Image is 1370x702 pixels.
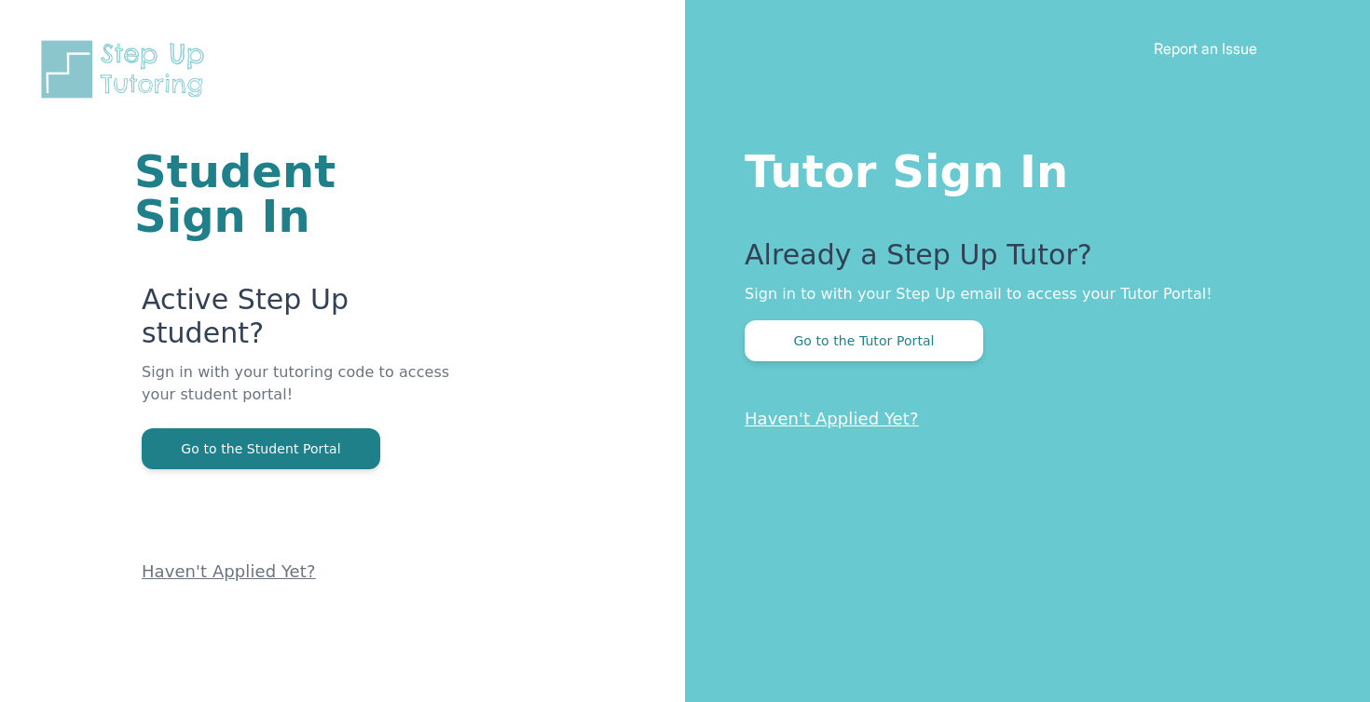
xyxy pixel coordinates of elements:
h1: Student Sign In [134,149,461,238]
button: Go to the Student Portal [142,428,380,469]
button: Go to the Tutor Portal [745,320,983,361]
a: Go to the Student Portal [142,439,380,457]
a: Haven't Applied Yet? [745,409,919,428]
p: Sign in to with your Step Up email to access your Tutor Portal! [745,283,1295,305]
img: Step Up Tutoring horizontal logo [37,37,216,101]
a: Report an Issue [1154,39,1257,58]
p: Sign in with your tutoring code to access your student portal! [142,361,461,428]
a: Haven't Applied Yet? [142,561,316,581]
p: Active Step Up student? [142,283,461,361]
p: Already a Step Up Tutor? [745,238,1295,283]
h1: Tutor Sign In [745,142,1295,194]
a: Go to the Tutor Portal [745,331,983,349]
